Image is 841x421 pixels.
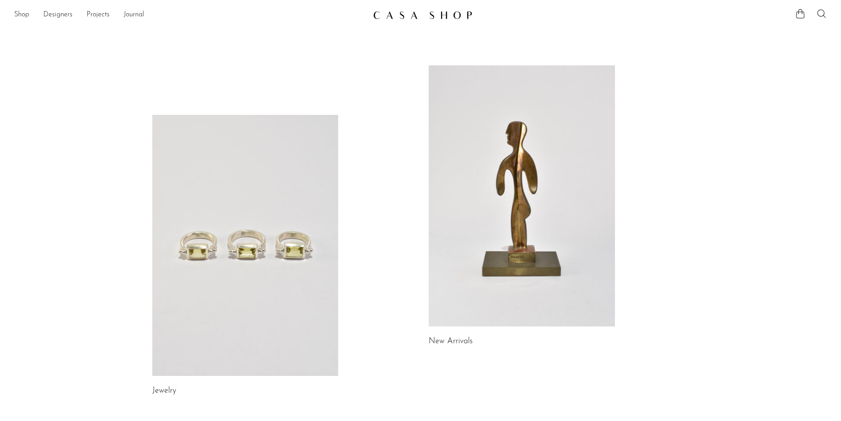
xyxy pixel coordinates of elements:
a: Jewelry [152,387,176,395]
a: New Arrivals [429,338,473,345]
a: Journal [124,9,144,21]
a: Designers [43,9,72,21]
a: Shop [14,9,29,21]
ul: NEW HEADER MENU [14,8,366,23]
nav: Desktop navigation [14,8,366,23]
a: Projects [87,9,109,21]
